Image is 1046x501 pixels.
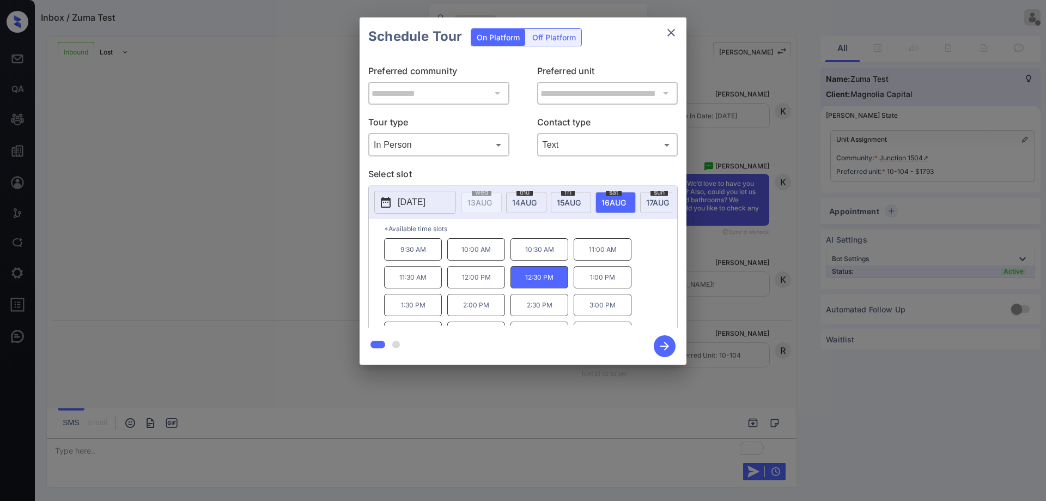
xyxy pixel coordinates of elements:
p: Select slot [368,167,678,185]
p: 12:30 PM [510,266,568,288]
span: fri [561,189,575,196]
p: 11:00 AM [574,238,631,261]
p: 2:00 PM [447,294,505,316]
span: thu [516,189,533,196]
button: close [660,22,682,44]
p: 10:30 AM [510,238,568,261]
span: sun [650,189,668,196]
p: Contact type [537,116,678,133]
p: 9:30 AM [384,238,442,261]
p: 12:00 PM [447,266,505,288]
div: date-select [506,192,546,213]
button: [DATE] [374,191,456,214]
div: date-select [551,192,591,213]
p: 4:00 PM [447,322,505,344]
p: *Available time slots [384,219,677,238]
p: 5:00 PM [574,322,631,344]
span: 15 AUG [557,198,581,207]
div: In Person [371,136,507,154]
p: 3:00 PM [574,294,631,316]
div: On Platform [471,29,525,46]
span: 16 AUG [601,198,626,207]
button: btn-next [647,332,682,360]
p: Preferred community [368,64,509,82]
div: date-select [595,192,636,213]
p: 1:30 PM [384,294,442,316]
p: 1:00 PM [574,266,631,288]
div: Off Platform [527,29,581,46]
p: 10:00 AM [447,238,505,261]
span: sat [606,189,622,196]
p: 3:30 PM [384,322,442,344]
p: [DATE] [398,196,425,209]
p: Tour type [368,116,509,133]
p: 4:30 PM [510,322,568,344]
div: Text [540,136,676,154]
p: 2:30 PM [510,294,568,316]
p: 11:30 AM [384,266,442,288]
p: Preferred unit [537,64,678,82]
h2: Schedule Tour [360,17,471,56]
span: 14 AUG [512,198,537,207]
span: 17 AUG [646,198,669,207]
div: date-select [640,192,680,213]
